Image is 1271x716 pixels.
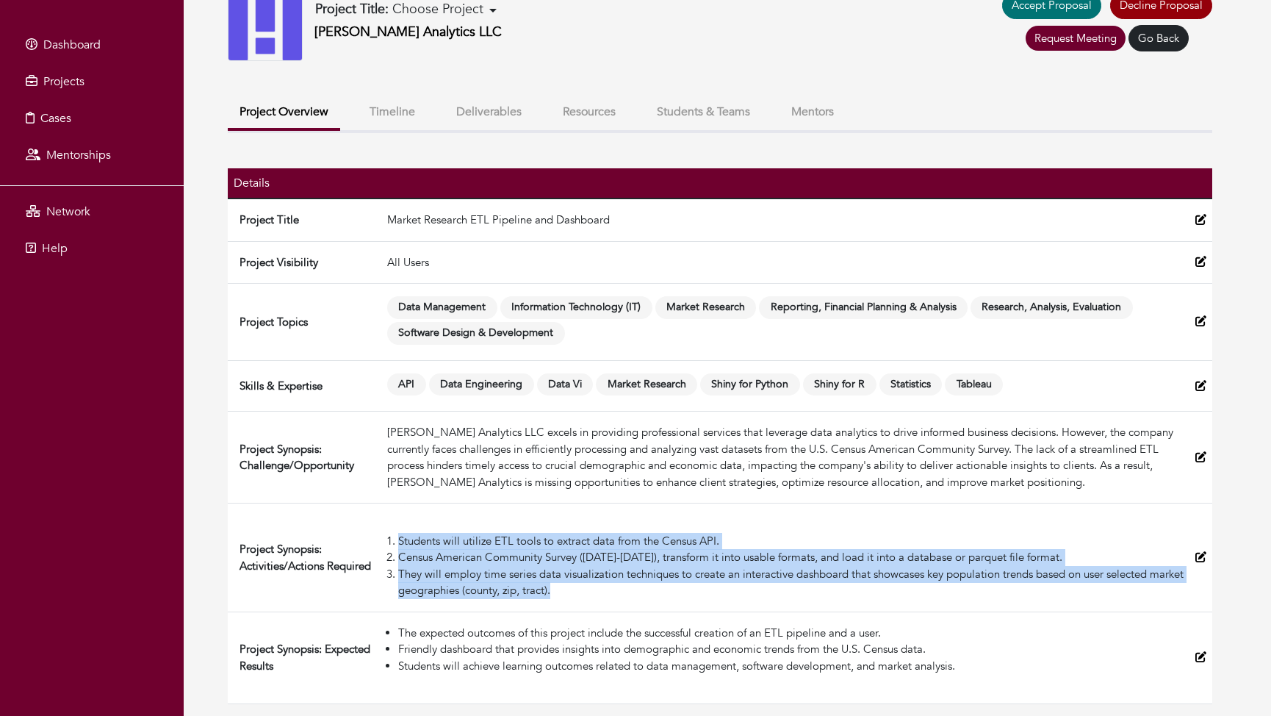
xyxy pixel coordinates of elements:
[228,412,381,504] td: Project Synopsis: Challenge/Opportunity
[228,284,381,361] td: Project Topics
[537,373,594,396] span: Data Vi
[700,373,800,396] span: Shiny for Python
[228,360,381,412] td: Skills & Expertise
[803,373,876,396] span: Shiny for R
[1026,26,1126,51] a: Request Meeting
[311,1,501,18] button: Project Title: Choose Project
[228,198,381,241] td: Project Title
[398,625,1184,642] li: The expected outcomes of this project include the successful creation of an ETL pipeline and a user.
[4,30,180,60] a: Dashboard
[4,234,180,263] a: Help
[228,241,381,284] td: Project Visibility
[358,96,427,128] button: Timeline
[398,641,1184,658] li: Friendly dashboard that provides insights into demographic and economic trends from the U.S. Cens...
[387,373,426,396] span: API
[4,197,180,226] a: Network
[655,296,757,319] span: Market Research
[228,504,381,612] td: Project Synopsis: Activities/Actions Required
[398,658,1184,675] li: Students will achieve learning outcomes related to data management, software development, and mar...
[429,373,534,396] span: Data Engineering
[4,140,180,170] a: Mentorships
[228,612,381,704] td: Project Synopsis: Expected Results
[387,424,1184,490] div: [PERSON_NAME] Analytics LLC excels in providing professional services that leverage data analytic...
[4,67,180,96] a: Projects
[398,549,1184,566] li: Census American Community Survey ([DATE]-[DATE]), transform it into usable formats, and load it i...
[42,240,68,257] span: Help
[43,37,101,53] span: Dashboard
[387,322,565,345] span: Software Design & Development
[945,373,1003,396] span: Tableau
[596,373,697,396] span: Market Research
[398,566,1184,599] li: They will employ time series data visualization techniques to create an interactive dashboard tha...
[228,168,381,198] th: Details
[645,96,762,128] button: Students & Teams
[46,147,111,163] span: Mentorships
[46,204,90,220] span: Network
[444,96,533,128] button: Deliverables
[314,23,502,41] a: [PERSON_NAME] Analytics LLC
[971,296,1133,319] span: Research, Analysis, Evaluation
[779,96,846,128] button: Mentors
[1128,25,1189,52] a: Go Back
[879,373,943,396] span: Statistics
[398,533,1184,550] li: Students will utilize ETL tools to extract data from the Census API.
[43,74,84,90] span: Projects
[381,241,1189,284] td: All Users
[4,104,180,133] a: Cases
[387,296,497,319] span: Data Management
[381,198,1189,241] td: Market Research ETL Pipeline and Dashboard
[759,296,968,319] span: Reporting, Financial Planning & Analysis
[500,296,652,319] span: Information Technology (IT)
[551,96,627,128] button: Resources
[228,96,340,131] button: Project Overview
[40,110,71,126] span: Cases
